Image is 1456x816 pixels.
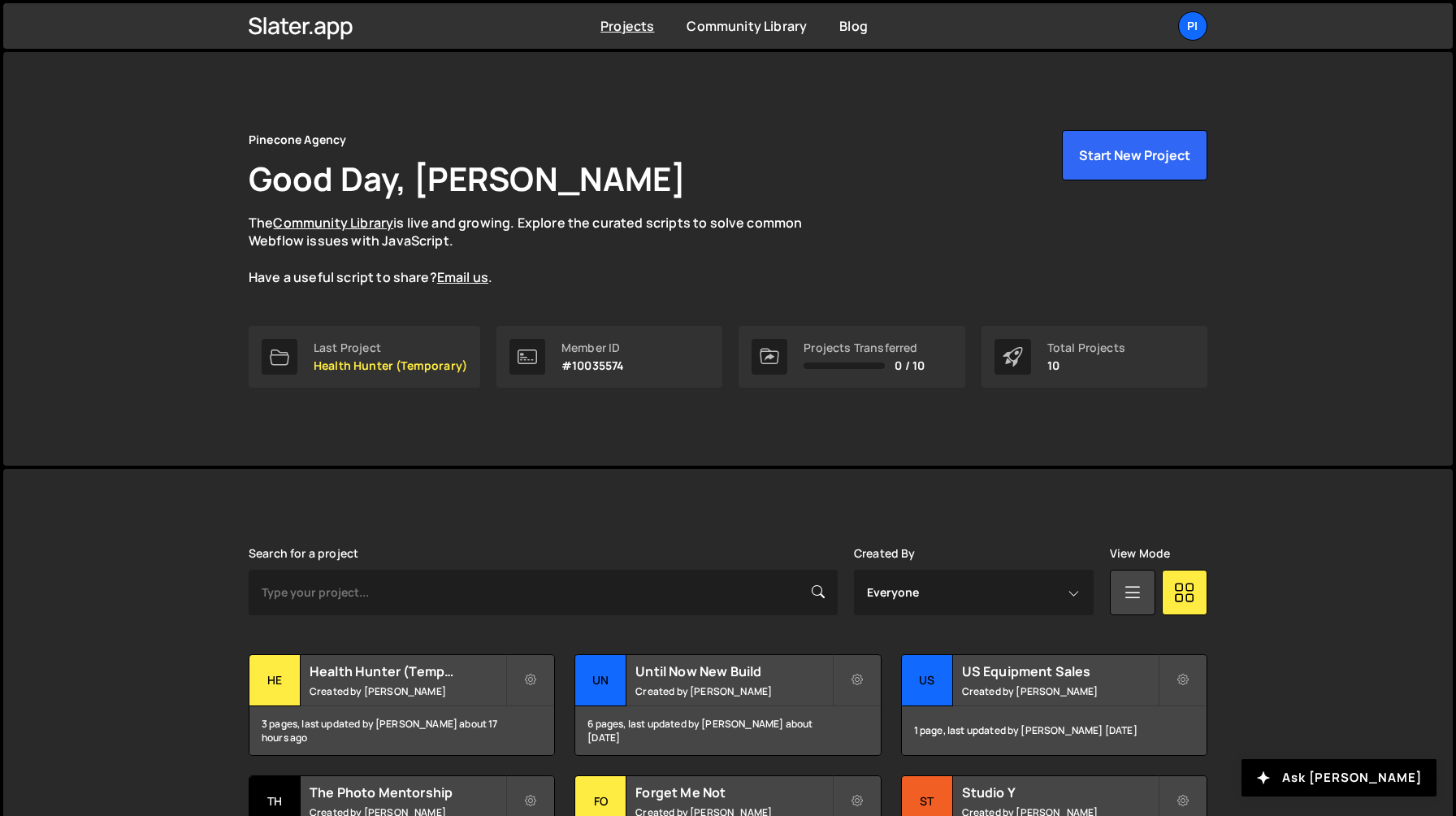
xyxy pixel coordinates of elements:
[273,214,393,232] a: Community Library
[561,359,624,372] p: #10035574
[687,17,807,35] a: Community Library
[574,654,881,756] a: Un Until Now New Build Created by [PERSON_NAME] 6 pages, last updated by [PERSON_NAME] about [DATE]
[249,570,838,615] input: Type your project...
[635,662,831,680] h2: Until Now New Build
[962,783,1158,801] h2: Studio Y
[962,662,1158,680] h2: US Equipment Sales
[249,655,301,706] div: He
[575,706,880,755] div: 6 pages, last updated by [PERSON_NAME] about [DATE]
[1062,130,1207,180] button: Start New Project
[310,684,505,698] small: Created by [PERSON_NAME]
[1178,11,1207,41] a: Pi
[249,547,358,560] label: Search for a project
[1047,359,1125,372] p: 10
[249,130,346,150] div: Pinecone Agency
[249,214,834,287] p: The is live and growing. Explore the curated scripts to solve common Webflow issues with JavaScri...
[962,684,1158,698] small: Created by [PERSON_NAME]
[437,268,488,286] a: Email us
[804,341,925,354] div: Projects Transferred
[314,359,467,372] p: Health Hunter (Temporary)
[249,156,686,201] h1: Good Day, [PERSON_NAME]
[575,655,626,706] div: Un
[310,783,505,801] h2: The Photo Mentorship
[635,783,831,801] h2: Forget Me Not
[635,684,831,698] small: Created by [PERSON_NAME]
[249,654,555,756] a: He Health Hunter (Temporary) Created by [PERSON_NAME] 3 pages, last updated by [PERSON_NAME] abou...
[310,662,505,680] h2: Health Hunter (Temporary)
[895,359,925,372] span: 0 / 10
[561,341,624,354] div: Member ID
[901,654,1207,756] a: US US Equipment Sales Created by [PERSON_NAME] 1 page, last updated by [PERSON_NAME] [DATE]
[902,706,1207,755] div: 1 page, last updated by [PERSON_NAME] [DATE]
[1110,547,1170,560] label: View Mode
[249,326,480,388] a: Last Project Health Hunter (Temporary)
[902,655,953,706] div: US
[249,706,554,755] div: 3 pages, last updated by [PERSON_NAME] about 17 hours ago
[839,17,868,35] a: Blog
[854,547,916,560] label: Created By
[314,341,467,354] div: Last Project
[600,17,654,35] a: Projects
[1047,341,1125,354] div: Total Projects
[1241,759,1436,796] button: Ask [PERSON_NAME]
